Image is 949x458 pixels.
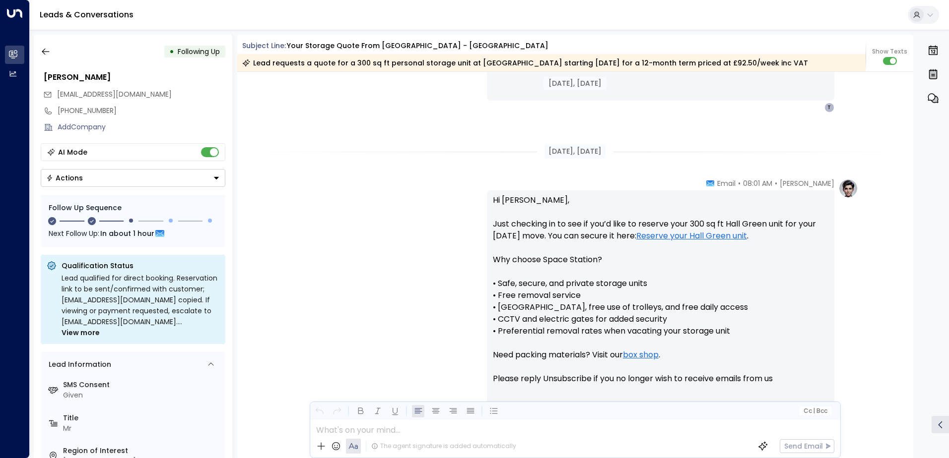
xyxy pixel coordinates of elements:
[44,71,225,83] div: [PERSON_NAME]
[63,423,221,434] div: Mr
[242,41,286,51] span: Subject Line:
[58,147,87,157] div: AI Mode
[58,106,225,116] div: [PHONE_NUMBER]
[100,228,154,239] span: In about 1 hour
[178,47,220,57] span: Following Up
[738,178,741,188] span: •
[40,9,134,20] a: Leads & Conversations
[544,144,606,159] div: [DATE], [DATE]
[838,178,858,198] img: profile-logo.png
[63,446,221,456] label: Region of Interest
[169,43,174,60] div: •
[824,103,834,113] div: T
[49,228,217,239] div: Next Follow Up:
[57,89,172,99] span: [EMAIL_ADDRESS][DOMAIN_NAME]
[41,169,225,187] button: Actions
[872,47,907,56] span: Show Texts
[780,178,834,188] span: [PERSON_NAME]
[543,77,607,90] div: [DATE], [DATE]
[242,58,808,68] div: Lead requests a quote for a 300 sq ft personal storage unit at [GEOGRAPHIC_DATA] starting [DATE] ...
[799,406,831,416] button: Cc|Bcc
[623,349,659,361] a: box shop
[813,407,815,414] span: |
[57,89,172,100] span: tonymax33@hotmail.com
[803,407,827,414] span: Cc Bcc
[46,173,83,182] div: Actions
[371,442,516,451] div: The agent signature is added automatically
[41,169,225,187] div: Button group with a nested menu
[63,380,221,390] label: SMS Consent
[63,390,221,401] div: Given
[58,122,225,132] div: AddCompany
[62,273,219,338] div: Lead qualified for direct booking. Reservation link to be sent/confirmed with customer; [EMAIL_AD...
[636,230,747,242] a: Reserve your Hall Green unit
[287,41,548,51] div: Your storage quote from [GEOGRAPHIC_DATA] - [GEOGRAPHIC_DATA]
[743,178,772,188] span: 08:01 AM
[717,178,736,188] span: Email
[45,359,111,370] div: Lead Information
[49,203,217,213] div: Follow Up Sequence
[313,405,326,417] button: Undo
[775,178,777,188] span: •
[62,261,219,271] p: Qualification Status
[493,194,828,397] p: Hi [PERSON_NAME], Just checking in to see if you’d like to reserve your 300 sq ft Hall Green unit...
[62,327,100,338] span: View more
[63,413,221,423] label: Title
[331,405,343,417] button: Redo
